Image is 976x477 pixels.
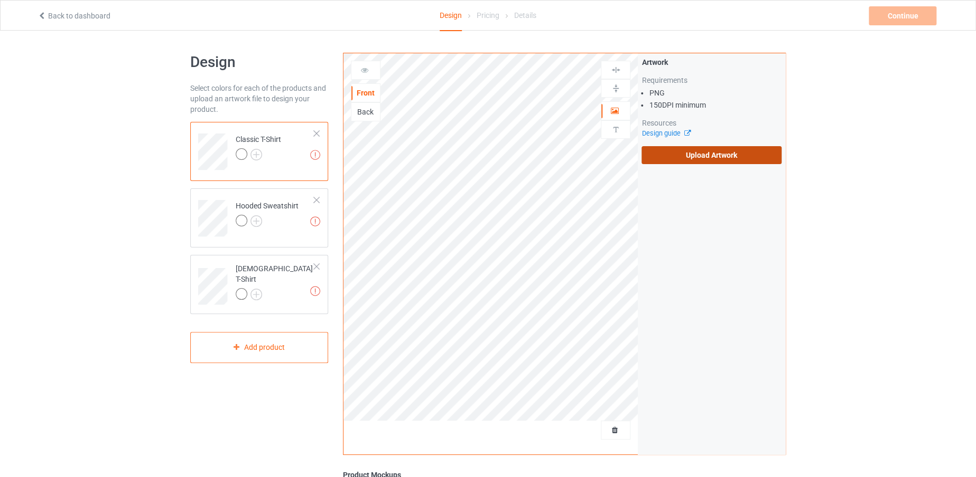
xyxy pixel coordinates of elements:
[351,107,380,117] div: Back
[310,286,320,296] img: exclamation icon
[642,57,782,68] div: Artwork
[611,125,621,135] img: svg%3E%0A
[190,255,328,314] div: [DEMOGRAPHIC_DATA] T-Shirt
[310,150,320,160] img: exclamation icon
[642,129,690,137] a: Design guide
[190,83,328,115] div: Select colors for each of the products and upload an artwork file to design your product.
[190,53,328,72] h1: Design
[236,201,299,226] div: Hooded Sweatshirt
[236,134,281,159] div: Classic T-Shirt
[611,65,621,75] img: svg%3E%0A
[190,188,328,247] div: Hooded Sweatshirt
[250,215,262,227] img: svg+xml;base64,PD94bWwgdmVyc2lvbj0iMS4wIiBlbmNvZGluZz0iVVRGLTgiPz4KPHN2ZyB3aWR0aD0iMjJweCIgaGVpZ2...
[440,1,462,31] div: Design
[310,216,320,226] img: exclamation icon
[642,75,782,85] div: Requirements
[642,146,782,164] label: Upload Artwork
[38,12,110,20] a: Back to dashboard
[649,100,782,110] li: 150 DPI minimum
[236,263,314,299] div: [DEMOGRAPHIC_DATA] T-Shirt
[351,88,380,98] div: Front
[250,149,262,160] img: svg+xml;base64,PD94bWwgdmVyc2lvbj0iMS4wIiBlbmNvZGluZz0iVVRGLTgiPz4KPHN2ZyB3aWR0aD0iMjJweCIgaGVpZ2...
[611,83,621,93] img: svg%3E%0A
[642,118,782,128] div: Resources
[190,122,328,181] div: Classic T-Shirt
[250,289,262,300] img: svg+xml;base64,PD94bWwgdmVyc2lvbj0iMS4wIiBlbmNvZGluZz0iVVRGLTgiPz4KPHN2ZyB3aWR0aD0iMjJweCIgaGVpZ2...
[477,1,499,30] div: Pricing
[649,88,782,98] li: PNG
[514,1,536,30] div: Details
[190,332,328,363] div: Add product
